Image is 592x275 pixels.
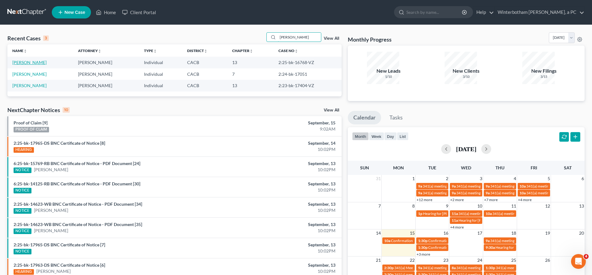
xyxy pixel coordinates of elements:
div: September, 13 [232,181,335,187]
span: 4 [513,175,517,182]
a: 2:25-bk-17963-DS BNC Certificate of Notice [6] [14,262,105,268]
span: Wed [461,165,471,170]
span: 21 [375,257,381,264]
a: Help [473,7,494,18]
a: +4 more [450,225,464,229]
div: NOTICE [14,168,31,173]
span: 341(a) meeting for [PERSON_NAME] [456,184,516,188]
div: New Filings [522,67,565,75]
h2: [DATE] [456,146,476,152]
span: Tue [428,165,436,170]
span: 341(a) meeting for [PERSON_NAME] [496,265,555,270]
a: [PERSON_NAME] [12,60,47,65]
span: 1p [418,211,422,216]
span: 9a [418,191,422,195]
div: Recent Cases [7,34,49,42]
span: 9a [486,184,490,188]
span: 7 [378,202,381,210]
a: Chapterunfold_more [232,48,253,53]
i: unfold_more [98,49,101,53]
span: 4 [584,254,589,259]
div: September, 13 [232,160,335,167]
span: 24 [477,257,483,264]
i: unfold_more [204,49,208,53]
div: 10:02PM [232,228,335,234]
div: September, 13 [232,201,335,207]
div: 3/15 [522,75,565,79]
div: 10:02PM [232,207,335,213]
span: 2:30p [384,265,394,270]
span: Hearing for [PERSON_NAME] [458,218,507,223]
span: 10a [520,191,526,195]
td: [PERSON_NAME] [73,80,139,91]
div: NOTICE [14,188,31,193]
span: Hearing for [PERSON_NAME] and [PERSON_NAME] [423,211,508,216]
button: week [369,132,384,140]
div: NOTICE [14,249,31,254]
div: September, 15 [232,120,335,126]
a: [PERSON_NAME] [34,167,68,173]
span: 11a [452,218,458,223]
span: Fri [531,165,537,170]
span: 8 [412,202,415,210]
a: Winterbotham [PERSON_NAME], a PC [495,7,584,18]
span: 9a [452,191,456,195]
i: unfold_more [294,49,298,53]
div: September, 13 [232,262,335,268]
span: Hearing for [PERSON_NAME] and [PERSON_NAME] [495,245,580,250]
span: Sat [564,165,572,170]
td: 7 [227,68,273,80]
i: unfold_more [249,49,253,53]
button: month [352,132,369,140]
a: 2:25-bk-17965-DS BNC Certificate of Notice [7] [14,242,105,247]
span: 1:30p [418,245,428,250]
span: 341(a) meeting for [PERSON_NAME] [490,191,550,195]
button: list [397,132,409,140]
a: [PERSON_NAME] [12,83,47,88]
div: NextChapter Notices [7,106,70,114]
a: 6:25-bk-14125-RB BNC Certificate of Notice - PDF Document [30] [14,181,140,186]
a: [PERSON_NAME] [36,268,71,274]
span: 9a [418,265,422,270]
span: Confirmation hearing for [PERSON_NAME] [391,238,461,243]
span: 9 [445,202,449,210]
button: day [384,132,397,140]
div: New Clients [445,67,488,75]
span: 341(a) Meeting for [PERSON_NAME] and [PERSON_NAME] [394,265,491,270]
span: 341(a) meeting for [PERSON_NAME] and [PERSON_NAME] [456,191,552,195]
span: New Case [64,10,85,15]
span: 1 [412,175,415,182]
a: Case Nounfold_more [278,48,298,53]
span: 9a [418,184,422,188]
span: 10 [477,202,483,210]
span: 9a [486,191,490,195]
div: 10 [63,107,70,113]
div: HEARING [14,147,34,153]
a: 2:25-bk-14623-WB BNC Certificate of Notice - PDF Document [34] [14,201,142,207]
span: 25 [511,257,517,264]
span: 341(a) meeting for [PERSON_NAME] [490,238,550,243]
td: 13 [227,57,273,68]
td: [PERSON_NAME] [73,57,139,68]
a: Calendar [348,111,381,124]
a: 6:25-bk-15769-RB BNC Certificate of Notice - PDF Document [24] [14,161,140,166]
a: View All [324,36,339,41]
td: 2:23-bk-17404-VZ [273,80,342,91]
span: 10a [384,238,390,243]
span: 10a [520,184,526,188]
a: +12 more [417,197,432,202]
span: Thu [495,165,504,170]
a: +2 more [450,197,464,202]
span: 20 [578,229,585,237]
a: Typeunfold_more [144,48,157,53]
div: PROOF OF CLAIM [14,127,49,132]
span: 13 [578,202,585,210]
a: +7 more [484,197,498,202]
span: 10a [486,211,492,216]
span: 15 [409,229,415,237]
a: Proof of Claim [9] [14,120,47,125]
a: [PERSON_NAME] [34,207,68,213]
td: CACB [182,80,227,91]
span: Mon [393,165,404,170]
div: 1/10 [367,75,410,79]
